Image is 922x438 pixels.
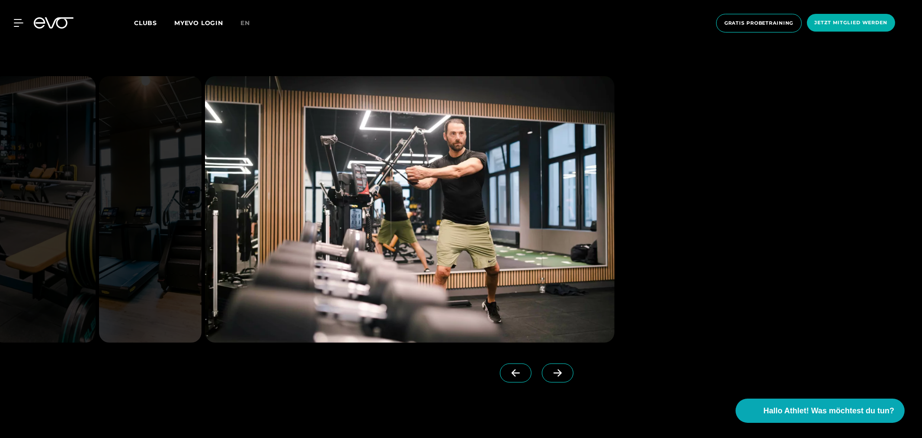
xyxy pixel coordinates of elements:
[240,18,260,28] a: en
[99,76,202,343] img: evofitness
[804,14,898,32] a: Jetzt Mitglied werden
[736,399,905,423] button: Hallo Athlet! Was möchtest du tun?
[763,405,894,417] span: Hallo Athlet! Was möchtest du tun?
[174,19,223,27] a: MYEVO LOGIN
[714,14,804,32] a: Gratis Probetraining
[815,19,887,26] span: Jetzt Mitglied werden
[205,76,615,343] img: evofitness
[240,19,250,27] span: en
[134,19,174,27] a: Clubs
[724,19,794,27] span: Gratis Probetraining
[134,19,157,27] span: Clubs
